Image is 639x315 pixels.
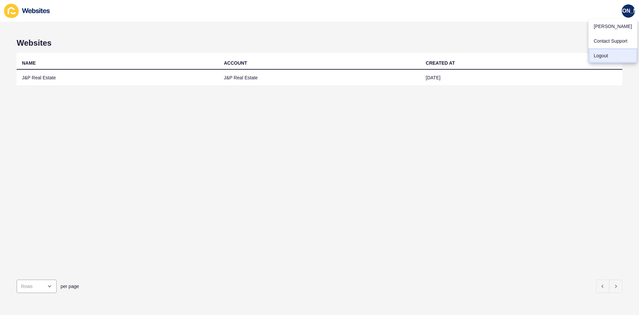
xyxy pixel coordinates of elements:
[426,60,455,66] div: CREATED AT
[588,19,637,34] a: [PERSON_NAME]
[17,38,622,48] h1: Websites
[17,70,219,86] td: J&P Real Estate
[420,70,622,86] td: [DATE]
[17,280,57,293] div: open menu
[224,60,247,66] div: ACCOUNT
[588,34,637,48] a: Contact Support
[588,48,637,63] a: Logout
[61,283,79,290] span: per page
[219,70,421,86] td: J&P Real Estate
[22,60,36,66] div: NAME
